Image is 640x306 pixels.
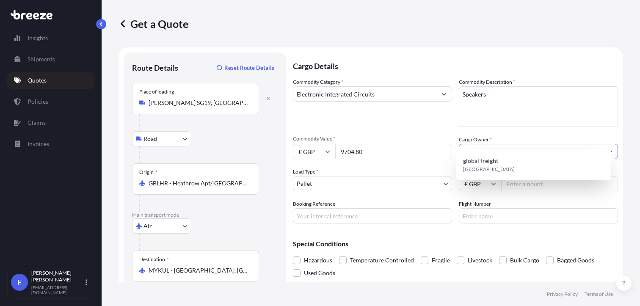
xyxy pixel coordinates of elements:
p: Special Conditions [293,240,618,247]
input: Place of loading [149,99,248,107]
p: Route Details [132,63,178,73]
label: Flight Number [459,200,491,208]
input: Enter amount [501,176,618,191]
button: Select transport [132,218,191,234]
span: Bagged Goods [557,254,594,267]
p: Reset Route Details [224,63,274,72]
span: Road [143,135,157,143]
div: Origin [139,169,157,176]
input: Type amount [335,144,452,159]
p: Quotes [28,76,47,85]
span: Commodity Value [293,135,452,142]
span: Fragile [432,254,450,267]
p: Cargo Details [293,52,618,78]
span: Air [143,222,152,230]
input: Select a commodity type [293,86,436,102]
span: Used Goods [304,267,335,279]
p: Get a Quote [119,17,188,30]
p: Privacy Policy [547,291,578,298]
label: Booking Reference [293,200,335,208]
label: Commodity Category [293,78,343,86]
p: Invoices [28,140,49,148]
div: Place of loading [139,88,174,95]
p: Terms of Use [585,291,613,298]
span: Temperature Controlled [350,254,414,267]
p: [PERSON_NAME] [PERSON_NAME] [31,270,84,283]
p: Policies [28,97,48,106]
label: Commodity Description [459,78,515,86]
label: Cargo Owner [459,135,492,144]
div: Suggestions [460,153,608,177]
span: Pallet [297,179,312,188]
p: Claims [28,119,46,127]
button: Select transport [132,131,191,146]
p: Insights [28,34,48,42]
span: Hazardous [304,254,332,267]
span: Load Type [293,168,318,176]
p: Main transport mode [132,212,278,218]
input: Enter name [459,208,618,223]
input: Your internal reference [293,208,452,223]
p: [EMAIL_ADDRESS][DOMAIN_NAME] [31,285,84,295]
span: [GEOGRAPHIC_DATA] [463,165,515,174]
input: Destination [149,266,248,275]
span: Livestock [468,254,492,267]
button: Show suggestions [436,86,452,102]
p: Shipments [28,55,55,63]
input: Origin [149,179,248,187]
span: global freight [463,157,498,165]
span: Bulk Cargo [510,254,539,267]
div: Destination [139,256,169,263]
span: E [17,278,22,287]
